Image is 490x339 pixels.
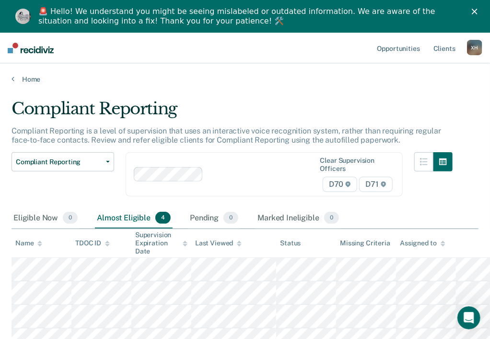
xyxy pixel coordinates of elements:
img: Recidiviz [8,43,54,53]
span: 0 [324,212,339,224]
p: Compliant Reporting is a level of supervision that uses an interactive voice recognition system, ... [12,126,441,145]
a: Opportunities [375,33,422,63]
div: Supervision Expiration Date [135,231,187,255]
div: Clear supervision officers [320,157,391,173]
span: 4 [155,212,171,224]
div: Assigned to [400,239,445,247]
span: D70 [323,177,357,192]
div: Marked Ineligible0 [256,208,341,229]
button: XH [467,40,482,55]
div: 🚨 Hello! We understand you might be seeing mislabeled or outdated information. We are aware of th... [38,7,459,26]
span: D71 [359,177,392,192]
div: Eligible Now0 [12,208,80,229]
div: Status [280,239,301,247]
div: Missing Criteria [340,239,390,247]
div: Name [15,239,42,247]
div: X H [467,40,482,55]
button: Compliant Reporting [12,152,114,171]
div: Close [472,9,481,14]
div: Pending0 [188,208,240,229]
a: Clients [432,33,457,63]
span: Compliant Reporting [16,158,102,166]
span: 0 [63,212,78,224]
div: Last Viewed [195,239,242,247]
div: Almost Eligible4 [95,208,173,229]
span: 0 [223,212,238,224]
a: Home [12,75,478,84]
div: TDOC ID [75,239,110,247]
img: Profile image for Kim [15,9,31,24]
iframe: Intercom live chat [457,306,480,329]
div: Compliant Reporting [12,99,453,126]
